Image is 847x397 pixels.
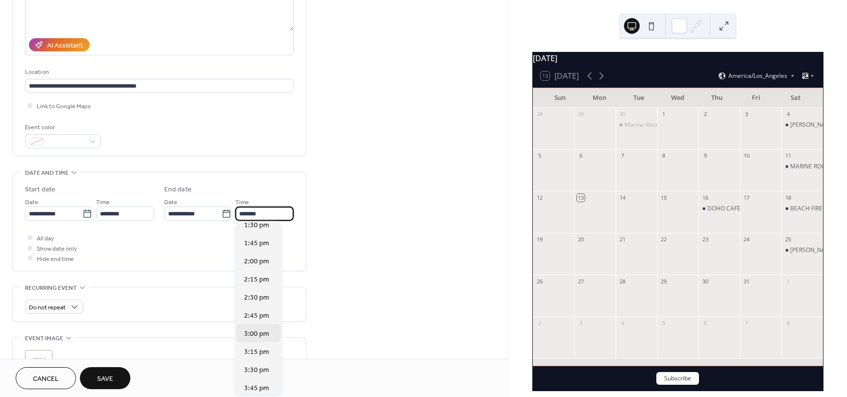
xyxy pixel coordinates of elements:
[660,278,668,285] div: 29
[743,152,750,160] div: 10
[16,367,76,389] button: Cancel
[790,205,831,213] div: BEACH FIRE SC
[536,152,543,160] div: 5
[619,319,626,327] div: 4
[776,88,815,108] div: Sat
[707,205,741,213] div: DOHO CAFE
[25,197,38,208] span: Date
[25,283,77,293] span: Recurring event
[701,152,709,160] div: 9
[660,236,668,243] div: 22
[536,194,543,201] div: 12
[580,88,619,108] div: Mon
[656,372,699,385] button: Subscribe
[29,38,90,51] button: AI Assistant
[577,194,584,201] div: 13
[37,101,91,112] span: Link to Google Maps
[536,319,543,327] div: 2
[784,111,792,118] div: 4
[701,319,709,327] div: 6
[536,236,543,243] div: 19
[619,111,626,118] div: 30
[781,163,823,171] div: MARINE ROOM
[244,347,269,357] span: 3:15 pm
[743,236,750,243] div: 24
[244,238,269,249] span: 1:45 pm
[619,236,626,243] div: 21
[784,152,792,160] div: 11
[701,111,709,118] div: 2
[244,275,269,285] span: 2:15 pm
[244,329,269,339] span: 3:00 pm
[781,246,823,255] div: TREVORS ON THE TRACKS (SJC)
[244,365,269,375] span: 3:30 pm
[743,319,750,327] div: 7
[33,374,59,384] span: Cancel
[244,293,269,303] span: 2:30 pm
[790,163,831,171] div: MARINE ROOM
[577,319,584,327] div: 3
[25,185,55,195] div: Start date
[660,194,668,201] div: 15
[619,152,626,160] div: 7
[698,205,740,213] div: DOHO CAFE
[25,122,99,133] div: Event color
[164,185,192,195] div: End date
[743,194,750,201] div: 17
[25,168,69,178] span: Date and time
[781,205,823,213] div: BEACH FIRE SC
[80,367,130,389] button: Save
[658,88,698,108] div: Wed
[37,254,74,264] span: Hide end time
[541,88,580,108] div: Sun
[533,52,823,64] div: [DATE]
[660,319,668,327] div: 5
[781,121,823,129] div: ROMEO CUCINA
[47,41,83,51] div: AI Assistant
[701,194,709,201] div: 16
[37,234,54,244] span: All day
[619,278,626,285] div: 28
[619,194,626,201] div: 14
[536,278,543,285] div: 26
[790,121,836,129] div: [PERSON_NAME]
[244,220,269,231] span: 1:30 pm
[25,333,63,344] span: Event image
[701,278,709,285] div: 30
[97,374,113,384] span: Save
[577,278,584,285] div: 27
[743,111,750,118] div: 3
[660,152,668,160] div: 8
[737,88,776,108] div: Fri
[235,197,249,208] span: Time
[25,350,52,377] div: ;
[577,236,584,243] div: 20
[244,383,269,394] span: 3:45 pm
[37,244,77,254] span: Show date only
[784,278,792,285] div: 1
[164,197,177,208] span: Date
[784,194,792,201] div: 18
[784,319,792,327] div: 8
[660,111,668,118] div: 1
[619,88,658,108] div: Tue
[577,152,584,160] div: 6
[698,88,737,108] div: Thu
[728,73,787,79] span: America/Los_Angeles
[29,302,66,313] span: Do not repeat
[96,197,110,208] span: Time
[577,111,584,118] div: 29
[536,111,543,118] div: 28
[25,67,292,77] div: Location
[701,236,709,243] div: 23
[624,121,661,129] div: Marine Room
[743,278,750,285] div: 31
[244,311,269,321] span: 2:45 pm
[784,236,792,243] div: 25
[616,121,657,129] div: Marine Room
[244,257,269,267] span: 2:00 pm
